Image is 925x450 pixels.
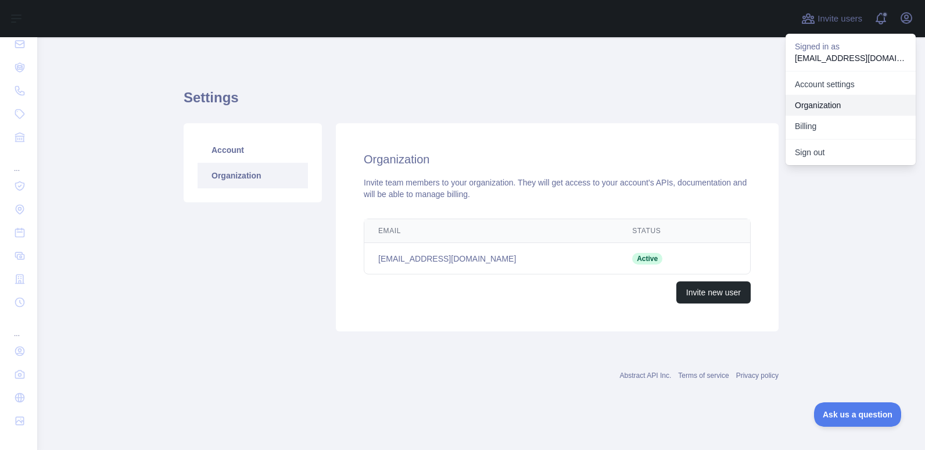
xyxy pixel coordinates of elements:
iframe: Toggle Customer Support [814,402,902,427]
a: Organization [786,95,916,116]
a: Abstract API Inc. [620,372,672,380]
th: Email [364,219,618,243]
a: Privacy policy [736,372,779,380]
div: Invite team members to your organization. They will get access to your account's APIs, documentat... [364,177,751,200]
h2: Organization [364,151,751,167]
p: [EMAIL_ADDRESS][DOMAIN_NAME] [795,52,906,64]
button: Billing [786,116,916,137]
p: Signed in as [795,41,906,52]
button: Invite new user [676,281,751,303]
a: Account [198,137,308,163]
h1: Settings [184,88,779,116]
div: ... [9,315,28,338]
button: Sign out [786,142,916,163]
a: Terms of service [678,372,729,380]
span: Invite users [818,12,862,26]
span: Active [632,253,662,265]
a: Organization [198,163,308,188]
div: ... [9,150,28,173]
a: Account settings [786,74,916,95]
th: Status [618,219,707,243]
button: Invite users [799,9,865,28]
td: [EMAIL_ADDRESS][DOMAIN_NAME] [364,243,618,274]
